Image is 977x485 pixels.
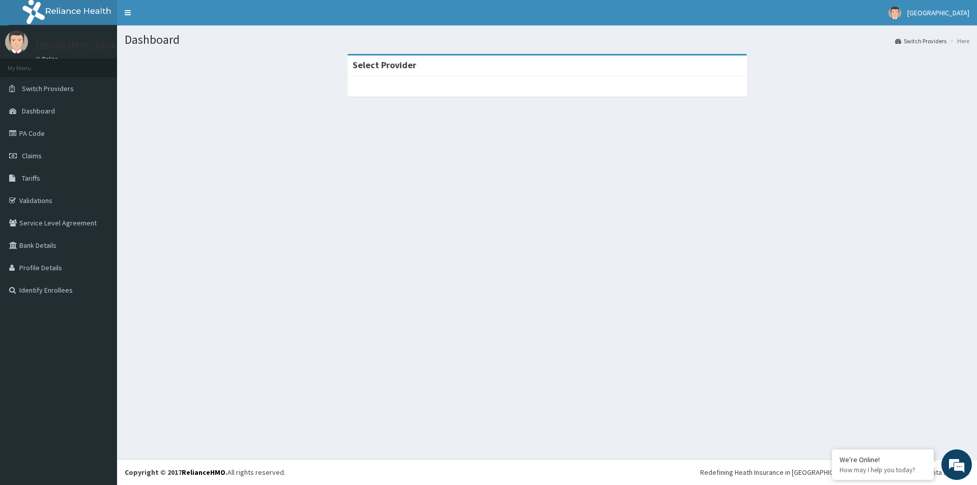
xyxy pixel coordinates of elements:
[182,468,225,477] a: RelianceHMO
[36,41,120,50] p: [GEOGRAPHIC_DATA]
[840,455,926,464] div: We're Online!
[22,174,40,183] span: Tariffs
[947,37,969,45] li: Here
[22,151,42,160] span: Claims
[888,7,901,19] img: User Image
[895,37,946,45] a: Switch Providers
[907,8,969,17] span: [GEOGRAPHIC_DATA]
[36,55,60,63] a: Online
[700,467,969,477] div: Redefining Heath Insurance in [GEOGRAPHIC_DATA] using Telemedicine and Data Science!
[22,106,55,116] span: Dashboard
[125,33,969,46] h1: Dashboard
[840,466,926,474] p: How may I help you today?
[353,59,416,71] strong: Select Provider
[125,468,227,477] strong: Copyright © 2017 .
[22,84,74,93] span: Switch Providers
[117,459,977,485] footer: All rights reserved.
[5,31,28,53] img: User Image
